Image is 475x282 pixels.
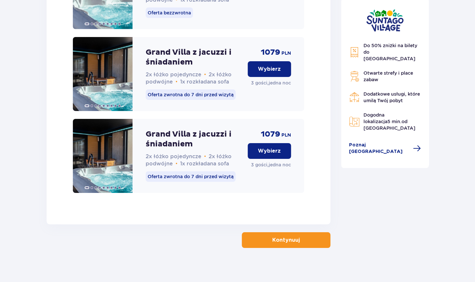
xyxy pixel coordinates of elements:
span: • [204,153,206,160]
img: Grand Villa z jacuzzi i śniadaniem [73,37,133,111]
button: Wybierz [248,61,291,77]
span: 1079 [261,47,280,57]
img: Restaurant Icon [349,92,360,103]
p: 3 gości , jedna noc [251,161,291,168]
span: • [176,79,177,85]
span: Dogodna lokalizacja od [GEOGRAPHIC_DATA] [363,112,415,131]
img: Discount Icon [349,47,360,58]
span: Dodatkowe usługi, które umilą Twój pobyt [363,91,420,103]
img: Map Icon [349,116,360,127]
span: • [176,160,177,167]
p: Kontynuuj [272,236,300,244]
span: 1079 [261,129,280,139]
span: Poznaj [GEOGRAPHIC_DATA] [349,142,409,155]
p: Oferta zwrotna do 7 dni przed wizytą [146,89,236,100]
img: Grand Villa z jacuzzi i śniadaniem [73,119,133,193]
span: 2x łóżko pojedyncze [146,153,201,160]
span: 1x rozkładana sofa [180,160,229,167]
p: Grand Villa z jacuzzi i śniadaniem [146,129,242,149]
span: 2x łóżko pojedyncze [146,71,201,78]
p: Wybierz [258,66,281,73]
span: 1x rozkładana sofa [180,79,229,85]
p: Grand Villa z jacuzzi i śniadaniem [146,47,242,67]
span: Otwarte strefy i place zabaw [363,70,413,82]
p: Wybierz [258,147,281,155]
span: • [204,71,206,78]
img: Grill Icon [349,71,360,82]
img: Suntago Village [366,9,403,32]
span: PLN [281,50,291,57]
span: Do 50% zniżki na bilety do [GEOGRAPHIC_DATA] [363,43,417,61]
p: Oferta zwrotna do 7 dni przed wizytą [146,171,236,182]
p: 3 gości , jedna noc [251,80,291,86]
button: Kontynuuj [242,232,330,248]
span: 5 min. [387,119,402,124]
a: Poznaj [GEOGRAPHIC_DATA] [349,142,421,155]
button: Wybierz [248,143,291,159]
span: PLN [281,132,291,139]
p: Oferta bezzwrotna [146,8,193,18]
